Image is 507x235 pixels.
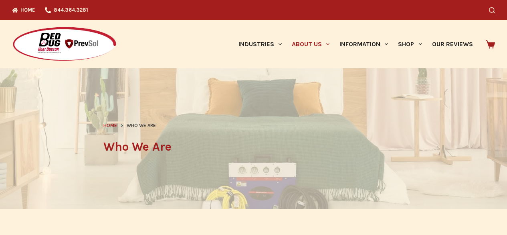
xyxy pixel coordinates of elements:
[335,20,393,68] a: Information
[287,20,334,68] a: About Us
[127,122,156,130] span: Who We Are
[233,20,287,68] a: Industries
[103,122,117,130] a: Home
[393,20,427,68] a: Shop
[103,123,117,128] span: Home
[103,138,404,156] h1: Who We Are
[12,27,117,62] img: Prevsol/Bed Bug Heat Doctor
[427,20,478,68] a: Our Reviews
[489,7,495,13] button: Search
[233,20,478,68] nav: Primary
